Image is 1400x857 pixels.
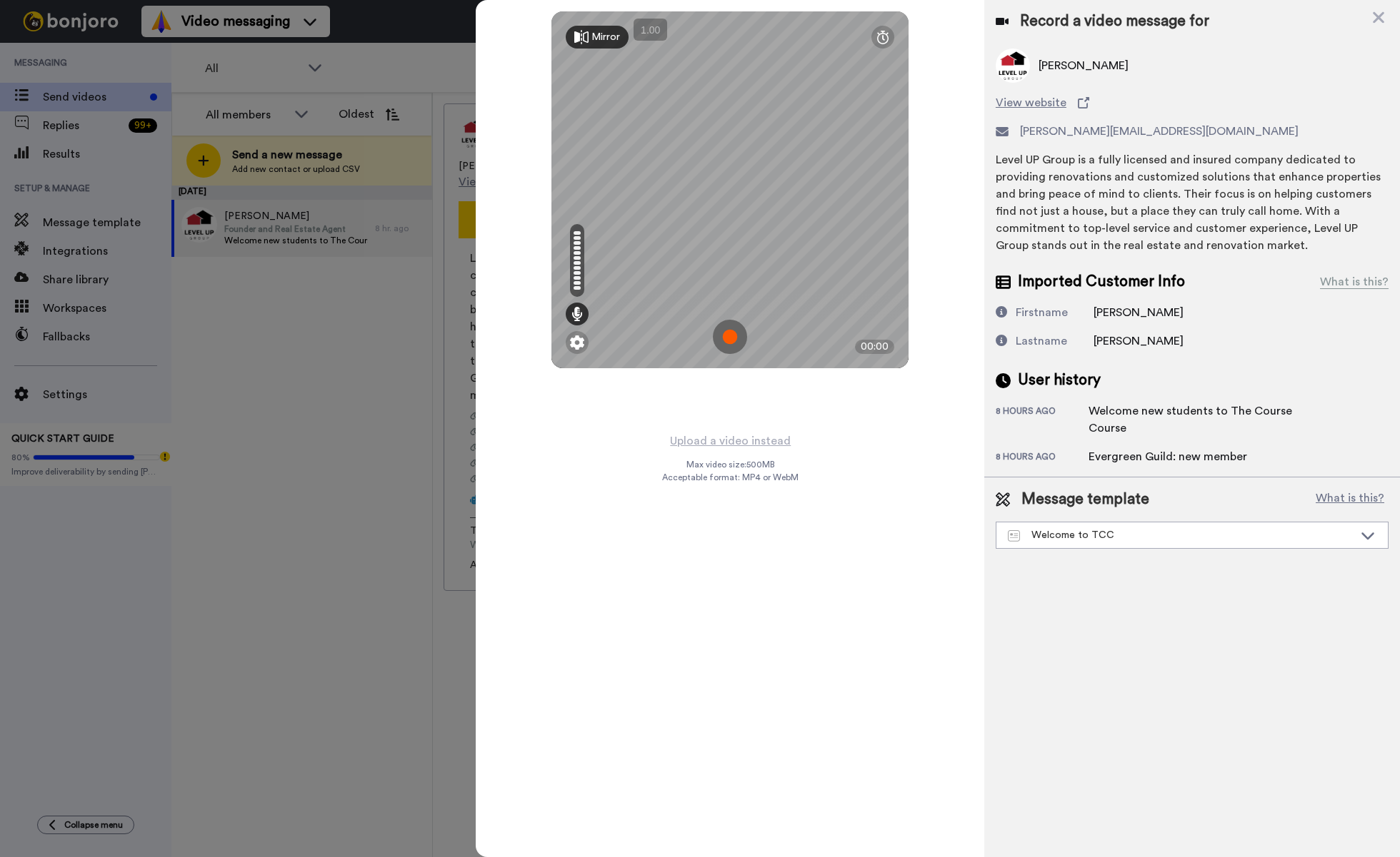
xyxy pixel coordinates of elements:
div: 00:00 [855,340,894,354]
span: View website [996,94,1066,111]
div: Level UP Group is a fully licensed and insured company dedicated to providing renovations and cus... [996,151,1389,254]
div: What is this? [1320,273,1389,290]
button: What is this? [1311,489,1389,510]
img: ic_record_start.svg [713,320,747,354]
div: Welcome new students to The Course Course [1089,402,1317,437]
a: View website [996,94,1389,111]
span: [PERSON_NAME] [1094,335,1184,347]
img: ic_gear.svg [570,335,584,350]
span: [PERSON_NAME][EMAIL_ADDRESS][DOMAIN_NAME] [1020,123,1299,140]
div: Firstname [1016,304,1068,321]
div: 8 hours ago [996,451,1089,465]
span: [PERSON_NAME] [1094,307,1184,318]
span: Imported Customer Info [1018,271,1185,293]
img: Message-temps.svg [1008,530,1020,542]
div: 8 hours ago [996,405,1089,437]
button: Upload a video instead [666,432,795,450]
span: Message template [1021,489,1149,510]
span: User history [1018,370,1101,391]
span: Max video size: 500 MB [686,459,774,470]
div: Evergreen Guild: new member [1089,448,1247,465]
span: Acceptable format: MP4 or WebM [662,472,799,483]
div: Lastname [1016,333,1067,350]
div: Welcome to TCC [1008,528,1354,542]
